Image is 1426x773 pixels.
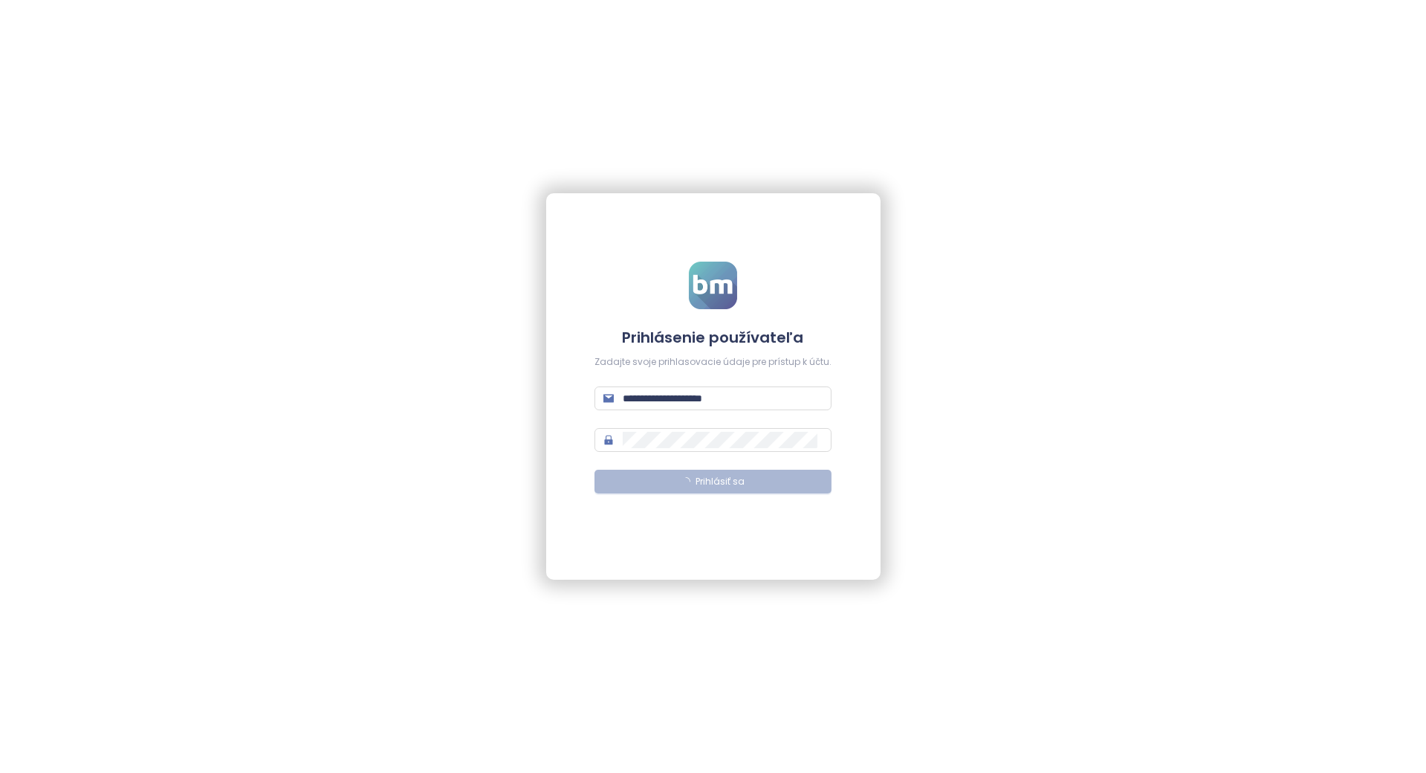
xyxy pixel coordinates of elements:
button: Prihlásiť sa [594,470,832,494]
span: lock [603,435,614,445]
span: mail [603,393,614,404]
h4: Prihlásenie používateľa [594,327,832,348]
div: Zadajte svoje prihlasovacie údaje pre prístup k účtu. [594,355,832,369]
img: logo [689,262,737,309]
span: loading [680,476,690,486]
span: Prihlásiť sa [696,475,745,489]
